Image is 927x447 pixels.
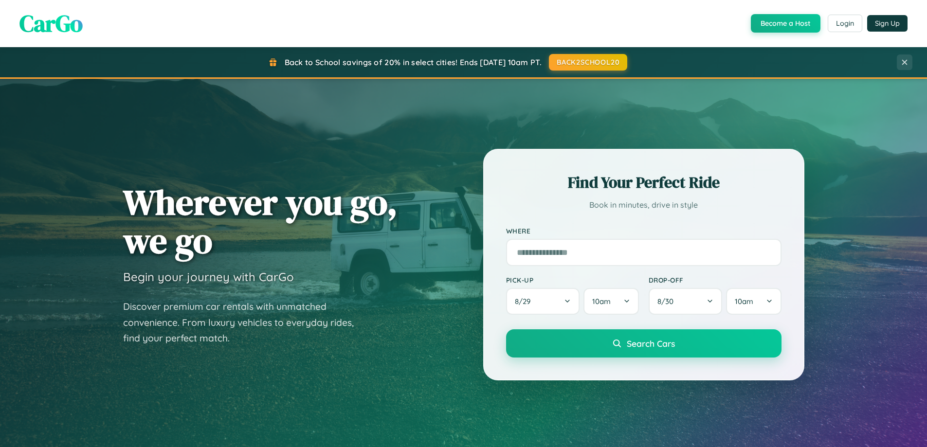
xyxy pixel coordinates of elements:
label: Where [506,227,782,235]
span: 8 / 30 [657,297,678,306]
h2: Find Your Perfect Ride [506,172,782,193]
button: Login [828,15,862,32]
h3: Begin your journey with CarGo [123,269,294,284]
span: Back to School savings of 20% in select cities! Ends [DATE] 10am PT. [285,57,542,67]
button: 8/29 [506,288,580,315]
button: Sign Up [867,15,908,32]
button: 8/30 [649,288,723,315]
button: BACK2SCHOOL20 [549,54,627,71]
p: Book in minutes, drive in style [506,198,782,212]
label: Drop-off [649,276,782,284]
button: 10am [583,288,638,315]
button: 10am [726,288,781,315]
label: Pick-up [506,276,639,284]
button: Search Cars [506,329,782,358]
span: 10am [592,297,611,306]
span: 10am [735,297,753,306]
span: 8 / 29 [515,297,535,306]
span: Search Cars [627,338,675,349]
button: Become a Host [751,14,820,33]
p: Discover premium car rentals with unmatched convenience. From luxury vehicles to everyday rides, ... [123,299,366,346]
span: CarGo [19,7,83,39]
h1: Wherever you go, we go [123,183,398,260]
